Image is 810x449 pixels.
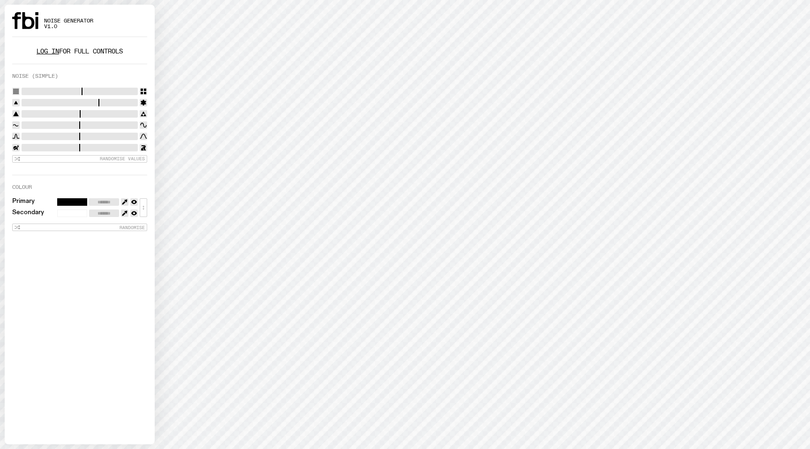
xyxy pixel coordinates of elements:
[12,224,147,231] button: Randomise
[140,198,147,217] button: ↕
[12,198,35,206] label: Primary
[12,74,58,79] label: Noise (Simple)
[12,185,32,190] label: Colour
[12,155,147,163] button: Randomise Values
[12,48,147,54] p: for full controls
[120,225,145,230] span: Randomise
[37,47,59,56] a: Log in
[44,24,93,29] span: v1.0
[44,18,93,23] span: Noise Generator
[100,156,145,161] span: Randomise Values
[12,210,44,217] label: Secondary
